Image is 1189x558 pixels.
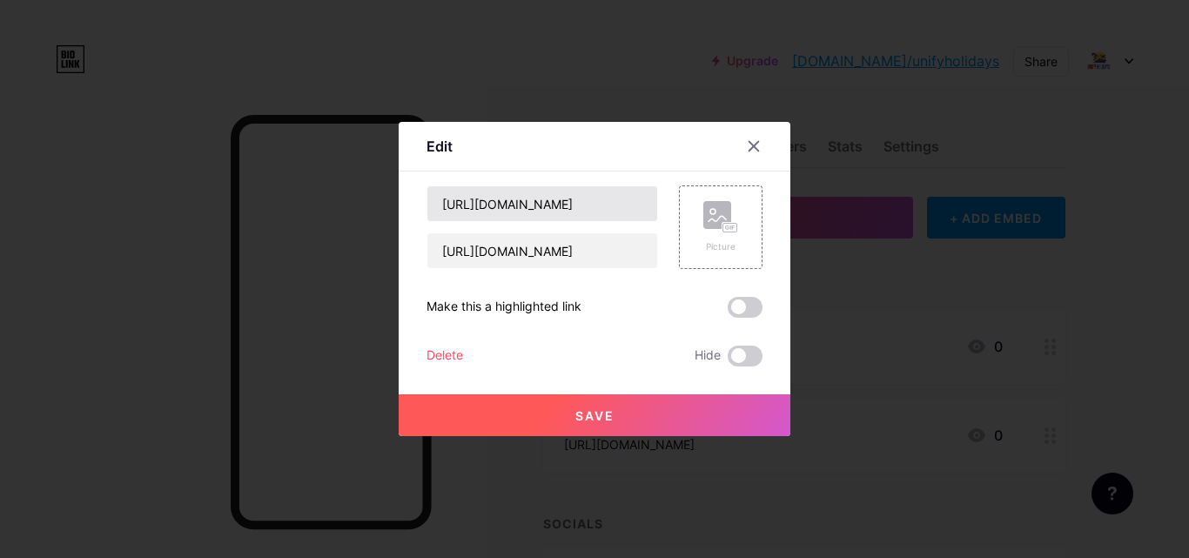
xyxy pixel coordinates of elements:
span: Hide [695,346,721,366]
span: Save [575,408,615,423]
button: Save [399,394,790,436]
div: Delete [427,346,463,366]
div: Make this a highlighted link [427,297,581,318]
div: Picture [703,240,738,253]
input: Title [427,186,657,221]
input: URL [427,233,657,268]
div: Edit [427,136,453,157]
